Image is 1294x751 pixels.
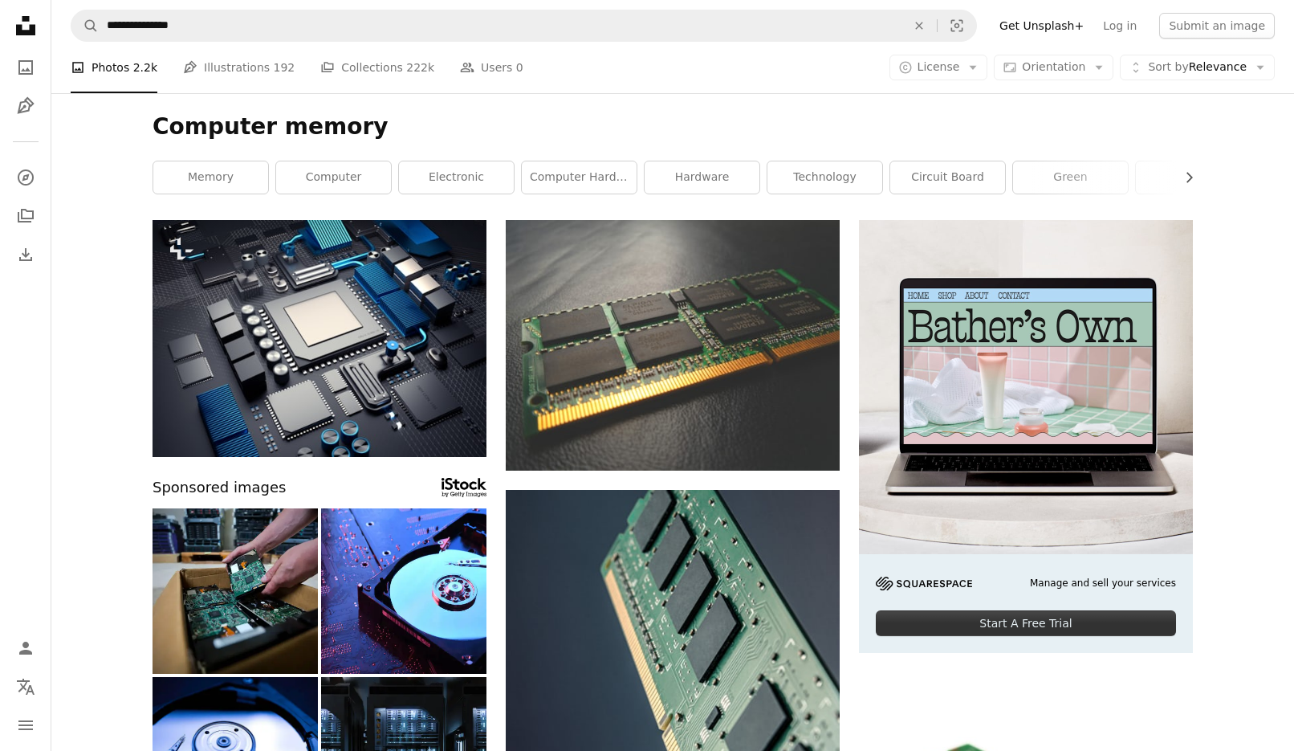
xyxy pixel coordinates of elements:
[406,59,434,76] span: 222k
[320,42,434,93] a: Collections 222k
[10,709,42,741] button: Menu
[399,161,514,194] a: electronic
[183,42,295,93] a: Illustrations 192
[1159,13,1275,39] button: Submit an image
[876,577,972,590] img: file-1705255347840-230a6ab5bca9image
[274,59,295,76] span: 192
[71,10,977,42] form: Find visuals sitewide
[153,220,486,457] img: Technology background. Modern CPU on a motherbaord for mobile and computere devices. 3D illustrat...
[918,60,960,73] span: License
[890,161,1005,194] a: circuit board
[876,610,1176,636] div: Start A Free Trial
[645,161,759,194] a: hardware
[1030,577,1176,590] span: Manage and sell your services
[516,59,523,76] span: 0
[990,13,1093,39] a: Get Unsplash+
[1136,161,1251,194] a: tech
[153,112,1193,141] h1: Computer memory
[10,239,42,271] a: Download History
[153,476,286,500] span: Sponsored images
[901,10,937,41] button: Clear
[10,161,42,194] a: Explore
[506,337,840,352] a: SODIMM RAM stick
[938,10,976,41] button: Visual search
[1120,55,1275,80] button: Sort byRelevance
[859,220,1193,653] a: Manage and sell your servicesStart A Free Trial
[276,161,391,194] a: computer
[71,10,99,41] button: Search Unsplash
[460,42,523,93] a: Users 0
[10,632,42,664] a: Log in / Sign up
[522,161,637,194] a: computer hardware
[153,331,486,345] a: Technology background. Modern CPU on a motherbaord for mobile and computere devices. 3D illustrat...
[1013,161,1128,194] a: green
[321,508,486,674] img: Computer Hard disk drives HDD , SSD on circuit board ,motherboard background. Close-up. With red-...
[1148,59,1247,76] span: Relevance
[10,90,42,122] a: Illustrations
[1174,161,1193,194] button: scroll list to the right
[10,671,42,703] button: Language
[153,508,318,674] img: Old hard drives in warehouse
[1022,60,1085,73] span: Orientation
[10,200,42,232] a: Collections
[153,161,268,194] a: memory
[1093,13,1146,39] a: Log in
[767,161,882,194] a: technology
[1148,60,1188,73] span: Sort by
[10,51,42,84] a: Photos
[859,220,1193,554] img: file-1707883121023-8e3502977149image
[506,220,840,471] img: SODIMM RAM stick
[994,55,1113,80] button: Orientation
[889,55,988,80] button: License
[506,733,840,747] a: a tall white tower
